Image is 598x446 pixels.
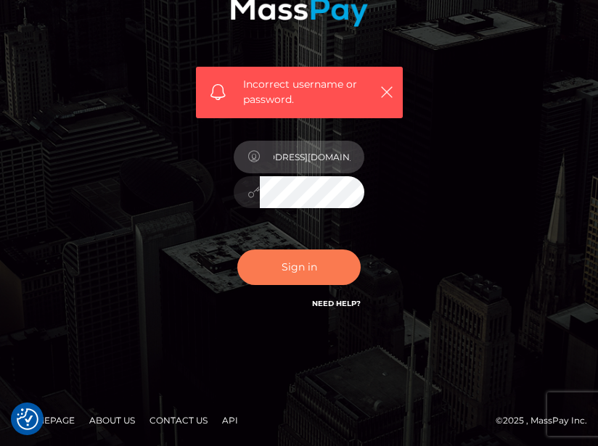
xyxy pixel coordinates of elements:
span: Incorrect username or password. [243,77,372,107]
a: Need Help? [312,299,361,308]
a: About Us [83,409,141,431]
img: Revisit consent button [17,408,38,430]
input: Username... [260,141,364,173]
button: Consent Preferences [17,408,38,430]
a: Contact Us [144,409,213,431]
a: API [216,409,244,431]
button: Sign in [237,249,361,285]
div: © 2025 , MassPay Inc. [11,413,587,429]
a: Homepage [16,409,81,431]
